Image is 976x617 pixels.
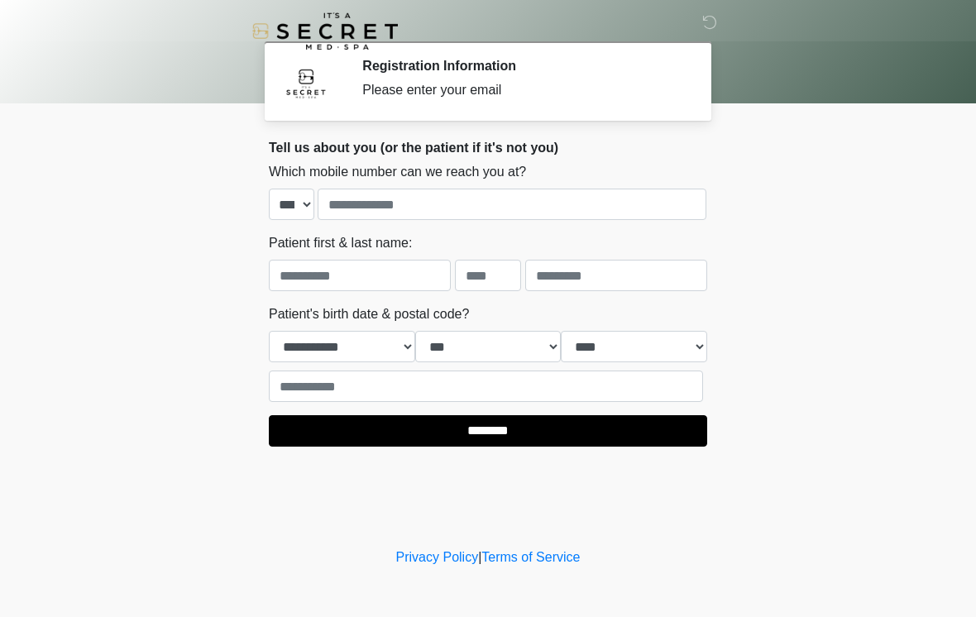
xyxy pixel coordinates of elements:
a: Terms of Service [481,550,580,564]
label: Patient's birth date & postal code? [269,304,469,324]
img: It's A Secret Med Spa Logo [252,12,398,50]
h2: Tell us about you (or the patient if it's not you) [269,140,707,155]
a: Privacy Policy [396,550,479,564]
h2: Registration Information [362,58,682,74]
a: | [478,550,481,564]
label: Which mobile number can we reach you at? [269,162,526,182]
div: Please enter your email [362,80,682,100]
img: Agent Avatar [281,58,331,108]
label: Patient first & last name: [269,233,412,253]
